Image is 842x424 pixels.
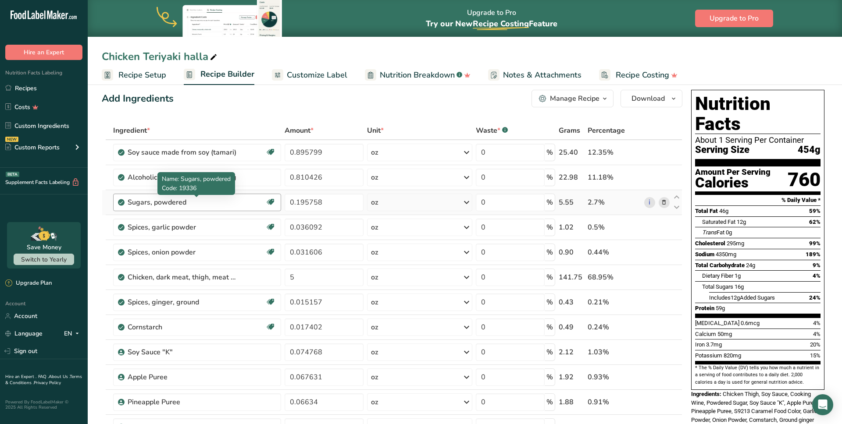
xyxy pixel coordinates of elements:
div: 0.91% [588,397,641,407]
span: 295mg [727,240,744,247]
div: Alcoholic beverage, wine, cooking [128,172,237,183]
span: 12g [731,294,740,301]
div: Amount Per Serving [695,168,771,177]
div: 0.43 [559,297,584,307]
span: Grams [559,125,580,136]
span: 62% [809,219,821,225]
span: 24% [809,294,821,301]
span: Protein [695,305,714,311]
div: 22.98 [559,172,584,183]
div: 1.88 [559,397,584,407]
span: Serving Size [695,145,749,155]
span: Total Sugars [702,283,733,290]
div: Soy sauce made from soy (tamari) [128,147,237,158]
span: 46g [719,208,728,214]
span: Switch to Yearly [21,255,67,264]
div: 1.02 [559,222,584,233]
div: 0.90 [559,247,584,258]
span: Nutrition Breakdown [380,69,455,81]
a: Recipe Setup [102,65,166,85]
span: 4% [813,320,821,326]
section: % Daily Value * [695,195,821,205]
div: oz [371,397,378,407]
a: Customize Label [272,65,347,85]
div: 68.95% [588,272,641,283]
span: Fat [702,229,724,236]
div: 0.24% [588,322,641,332]
div: 5.55 [559,197,584,208]
div: oz [371,297,378,307]
section: * The % Daily Value (DV) tells you how much a nutrient in a serving of food contributes to a dail... [695,364,821,386]
div: Manage Recipe [550,93,599,104]
div: Sugars, powdered [128,197,237,208]
span: 99% [809,240,821,247]
span: Amount [285,125,314,136]
span: 59g [716,305,725,311]
span: Iron [695,341,705,348]
span: Try our New Feature [426,18,557,29]
span: 3.7mg [706,341,722,348]
div: 0.44% [588,247,641,258]
span: Upgrade to Pro [710,13,759,24]
a: Privacy Policy [34,380,61,386]
div: Powered By FoodLabelMaker © 2025 All Rights Reserved [5,399,82,410]
div: Add Ingredients [102,92,174,106]
span: 20% [810,341,821,348]
div: 11.18% [588,172,641,183]
span: Total Carbohydrate [695,262,745,269]
span: 24g [746,262,755,269]
h1: Nutrition Facts [695,94,821,134]
div: 2.12 [559,347,584,357]
div: 0.21% [588,297,641,307]
div: Save Money [27,243,61,252]
span: Cholesterol [695,240,725,247]
span: Percentage [588,125,625,136]
span: Saturated Fat [702,219,735,225]
div: oz [371,197,378,208]
div: About 1 Serving Per Container [695,136,821,145]
div: oz [371,272,378,283]
span: 4350mg [716,251,736,258]
div: Spices, onion powder [128,247,237,258]
span: 189% [806,251,821,258]
div: Upgrade Plan [5,279,52,288]
div: Calories [695,177,771,189]
span: 454g [798,145,821,155]
a: About Us . [49,374,70,380]
div: Upgrade to Pro [426,0,557,37]
a: FAQ . [38,374,49,380]
div: 760 [788,168,821,191]
div: Spices, garlic powder [128,222,237,233]
span: Chicken Thigh, Soy Sauce, Cooking Wine, Powdered Sugar, Soy Sauce "K", Apple Puree, Pineapple Pur... [691,391,818,423]
button: Manage Recipe [532,90,614,107]
div: oz [371,172,378,183]
span: Notes & Attachments [503,69,582,81]
span: 820mg [724,352,741,359]
button: Switch to Yearly [14,254,74,265]
div: Soy Sauce "K" [128,347,237,357]
span: Total Fat [695,208,718,214]
span: Dietary Fiber [702,272,733,279]
div: 1.92 [559,372,584,382]
span: Potassium [695,352,722,359]
div: oz [371,347,378,357]
div: oz [371,222,378,233]
div: Chicken Teriyaki halla [102,49,219,64]
div: oz [371,147,378,158]
div: Chicken, dark meat, thigh, meat and skin, with added solution, raw [128,272,237,283]
span: 12g [737,219,746,225]
a: Language [5,326,43,341]
span: Recipe Setup [118,69,166,81]
div: Spices, ginger, ground [128,297,237,307]
div: oz [371,322,378,332]
span: Customize Label [287,69,347,81]
span: 0g [726,229,732,236]
div: 0.5% [588,222,641,233]
div: Waste [476,125,508,136]
div: Cornstarch [128,322,237,332]
span: Ingredient [113,125,150,136]
span: 4% [813,272,821,279]
div: 12.35% [588,147,641,158]
a: Nutrition Breakdown [365,65,471,85]
div: 0.93% [588,372,641,382]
